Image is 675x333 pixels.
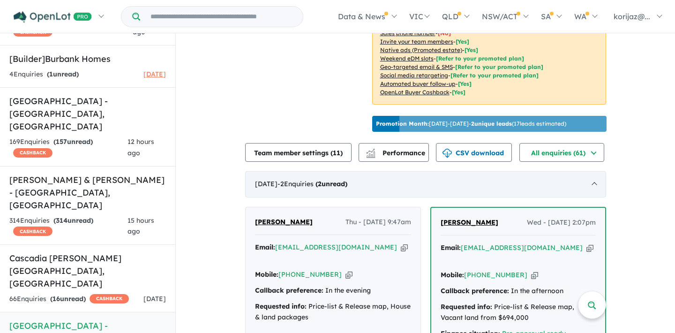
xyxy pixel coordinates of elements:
[436,143,512,162] button: CSV download
[441,287,509,295] strong: Callback preference:
[359,143,429,162] button: Performance
[50,295,86,303] strong: ( unread)
[278,270,342,279] a: [PHONE_NUMBER]
[519,143,604,162] button: All enquiries (61)
[318,180,322,188] span: 2
[9,174,166,212] h5: [PERSON_NAME] & [PERSON_NAME] - [GEOGRAPHIC_DATA] , [GEOGRAPHIC_DATA]
[441,271,464,279] strong: Mobile:
[441,243,461,252] strong: Email:
[366,151,375,158] img: bar-chart.svg
[401,242,408,252] button: Copy
[9,294,129,305] div: 66 Enquir ies
[9,136,127,159] div: 169 Enquir ies
[9,252,166,290] h5: Cascadia [PERSON_NAME][GEOGRAPHIC_DATA] , [GEOGRAPHIC_DATA]
[255,285,411,296] div: In the evening
[9,53,166,65] h5: [Builder] Burbank Homes
[143,70,166,78] span: [DATE]
[380,38,453,45] u: Invite your team members
[143,295,166,303] span: [DATE]
[53,137,93,146] strong: ( unread)
[9,69,79,80] div: 4 Enquir ies
[438,30,451,37] span: [ No ]
[47,70,79,78] strong: ( unread)
[461,243,583,252] a: [EMAIL_ADDRESS][DOMAIN_NAME]
[9,215,127,238] div: 314 Enquir ies
[13,148,52,158] span: CASHBACK
[255,270,278,279] strong: Mobile:
[56,137,67,146] span: 157
[255,302,307,310] strong: Requested info:
[441,217,498,228] a: [PERSON_NAME]
[380,72,448,79] u: Social media retargeting
[142,7,301,27] input: Try estate name, suburb, builder or developer
[441,302,596,324] div: Price-list & Release map, Vacant land from $694,000
[376,120,429,127] b: Promotion Month:
[531,270,538,280] button: Copy
[275,243,397,251] a: [EMAIL_ADDRESS][DOMAIN_NAME]
[456,38,469,45] span: [ Yes ]
[614,12,650,21] span: korijaz@...
[255,243,275,251] strong: Email:
[527,217,596,228] span: Wed - [DATE] 2:07pm
[441,286,596,297] div: In the afternoon
[255,301,411,324] div: Price-list & Release map, House & land packages
[90,294,129,303] span: CASHBACK
[450,72,539,79] span: [Refer to your promoted plan]
[127,137,154,157] span: 12 hours ago
[14,11,92,23] img: Openlot PRO Logo White
[452,89,465,96] span: [Yes]
[376,120,566,128] p: [DATE] - [DATE] - ( 17 leads estimated)
[380,30,435,37] u: Sales phone number
[255,286,323,295] strong: Callback preference:
[586,243,593,253] button: Copy
[458,80,472,87] span: [Yes]
[56,216,67,225] span: 314
[245,171,606,197] div: [DATE]
[465,46,478,53] span: [Yes]
[380,46,462,53] u: Native ads (Promoted estate)
[471,120,512,127] b: 2 unique leads
[380,80,456,87] u: Automated buyer follow-up
[380,89,450,96] u: OpenLot Buyer Cashback
[345,270,352,280] button: Copy
[345,217,411,228] span: Thu - [DATE] 9:47am
[52,295,60,303] span: 16
[380,63,453,70] u: Geo-targeted email & SMS
[464,271,527,279] a: [PHONE_NUMBER]
[127,216,154,236] span: 15 hours ago
[245,143,352,162] button: Team member settings (11)
[367,149,425,157] span: Performance
[13,227,52,236] span: CASHBACK
[255,218,313,226] span: [PERSON_NAME]
[9,95,166,133] h5: [GEOGRAPHIC_DATA] - [GEOGRAPHIC_DATA] , [GEOGRAPHIC_DATA]
[366,149,375,154] img: line-chart.svg
[277,180,347,188] span: - 2 Enquir ies
[436,55,524,62] span: [Refer to your promoted plan]
[441,218,498,227] span: [PERSON_NAME]
[380,55,434,62] u: Weekend eDM slots
[442,149,452,158] img: download icon
[49,70,53,78] span: 1
[315,180,347,188] strong: ( unread)
[255,217,313,228] a: [PERSON_NAME]
[333,149,340,157] span: 11
[441,303,492,311] strong: Requested info:
[455,63,543,70] span: [Refer to your promoted plan]
[53,216,93,225] strong: ( unread)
